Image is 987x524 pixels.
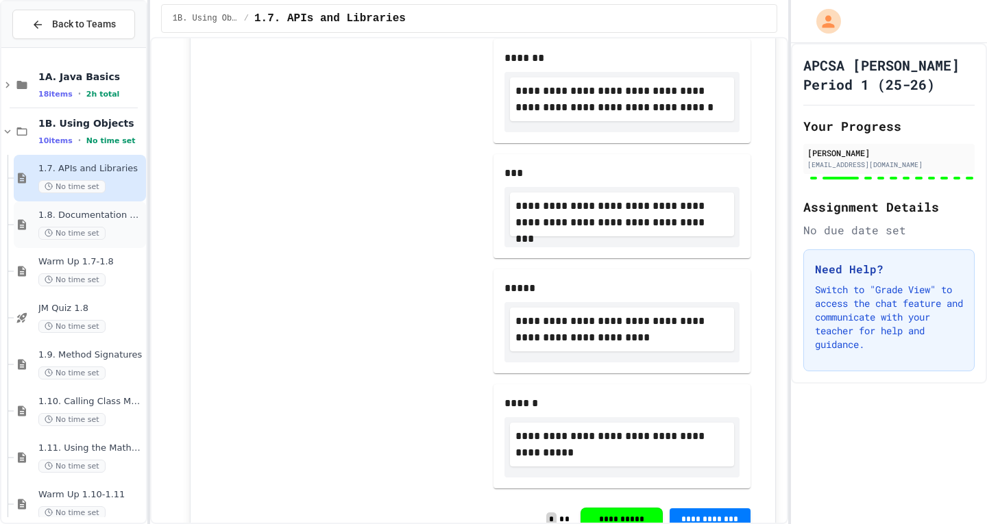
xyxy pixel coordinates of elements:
span: No time set [38,227,106,240]
span: 1.10. Calling Class Methods [38,396,143,408]
span: JM Quiz 1.8 [38,303,143,314]
div: [EMAIL_ADDRESS][DOMAIN_NAME] [807,160,971,170]
span: / [244,13,249,24]
span: • [78,135,81,146]
span: Warm Up 1.7-1.8 [38,256,143,268]
span: 1A. Java Basics [38,71,143,83]
span: No time set [86,136,136,145]
h1: APCSA [PERSON_NAME] Period 1 (25-26) [803,55,975,94]
span: 1.8. Documentation with Comments and Preconditions [38,210,143,221]
button: Back to Teams [12,10,135,39]
span: 2h total [86,90,120,99]
span: • [78,88,81,99]
h2: Assignment Details [803,197,975,216]
span: 1.11. Using the Math Class [38,442,143,454]
span: No time set [38,180,106,193]
span: 1B. Using Objects [173,13,239,24]
span: 18 items [38,90,73,99]
p: Switch to "Grade View" to access the chat feature and communicate with your teacher for help and ... [815,283,963,351]
span: No time set [38,366,106,379]
span: 1.7. APIs and Libraries [38,163,143,175]
span: No time set [38,506,106,519]
span: No time set [38,273,106,286]
span: Back to Teams [52,17,116,32]
div: [PERSON_NAME] [807,147,971,159]
span: No time set [38,413,106,426]
span: 10 items [38,136,73,145]
span: No time set [38,320,106,333]
h3: Need Help? [815,261,963,277]
h2: Your Progress [803,116,975,136]
span: 1B. Using Objects [38,117,143,129]
span: 1.7. APIs and Libraries [254,10,406,27]
div: No due date set [803,222,975,238]
span: 1.9. Method Signatures [38,349,143,361]
span: Warm Up 1.10-1.11 [38,489,143,501]
span: No time set [38,460,106,473]
div: My Account [802,5,844,37]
